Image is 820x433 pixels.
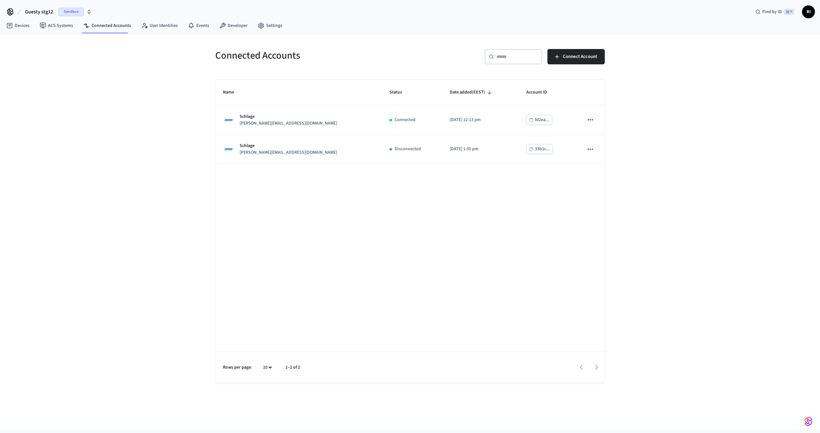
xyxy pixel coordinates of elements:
span: Find by ID [762,9,782,15]
span: Status [389,87,410,97]
span: Name [223,87,242,97]
a: Developer [214,20,253,31]
p: 1–2 of 2 [285,364,300,371]
span: Guesty stg12 [25,8,53,16]
span: Date added(EEST) [450,87,494,97]
button: 33b1c... [526,144,553,154]
div: fd2ea... [535,116,549,124]
a: ACS Systems [35,20,78,31]
button: fd2ea... [526,115,552,125]
span: RI [803,6,814,18]
img: Schlage Logo, Square [223,114,234,126]
div: Find by ID⌘ K [750,6,799,18]
p: Rows per page: [223,364,252,371]
span: ⌘ K [784,9,794,15]
p: Connected [395,117,415,123]
p: Schlage [240,113,337,120]
a: Devices [1,20,35,31]
table: sticky table [215,80,605,164]
a: Events [183,20,214,31]
h5: Connected Accounts [215,49,406,62]
span: Connect Account [563,53,597,61]
a: Connected Accounts [78,20,136,31]
img: SeamLogoGradient.69752ec5.svg [805,416,812,427]
p: [DATE] 1:50 pm [450,146,511,152]
div: 10 [260,363,275,372]
p: [PERSON_NAME][EMAIL_ADDRESS][DOMAIN_NAME] [240,120,337,127]
a: User Identities [136,20,183,31]
p: Schlage [240,143,337,149]
span: Sandbox [58,8,84,16]
span: Account ID [526,87,555,97]
p: Disconnected [395,146,421,152]
p: [PERSON_NAME][EMAIL_ADDRESS][DOMAIN_NAME] [240,149,337,156]
p: [DATE] 12:13 pm [450,117,511,123]
button: Connect Account [547,49,605,64]
a: Settings [253,20,287,31]
div: 33b1c... [535,145,550,153]
button: RI [802,5,815,18]
img: Schlage Logo, Square [223,143,234,155]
